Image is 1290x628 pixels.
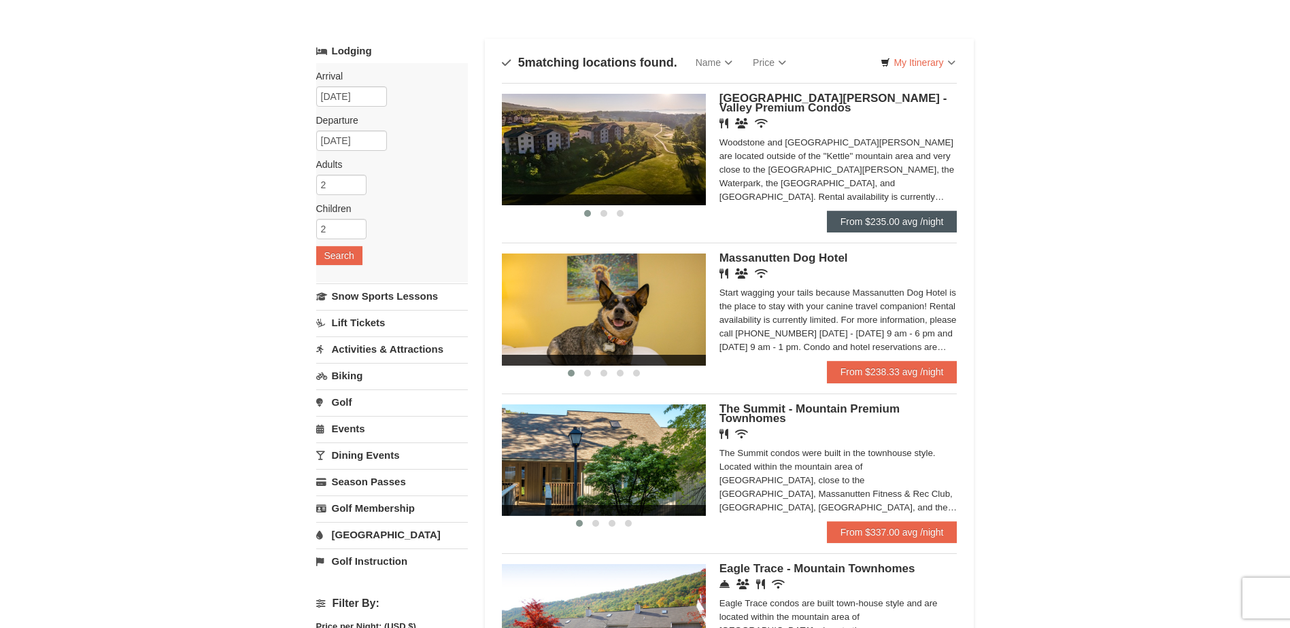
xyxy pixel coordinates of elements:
[719,118,728,128] i: Restaurant
[316,597,468,610] h4: Filter By:
[316,389,468,415] a: Golf
[755,118,768,128] i: Wireless Internet (free)
[518,56,525,69] span: 5
[827,211,957,232] a: From $235.00 avg /night
[316,363,468,388] a: Biking
[719,579,730,589] i: Concierge Desk
[736,579,749,589] i: Conference Facilities
[316,69,458,83] label: Arrival
[743,49,796,76] a: Price
[316,522,468,547] a: [GEOGRAPHIC_DATA]
[735,268,748,279] i: Banquet Facilities
[685,49,743,76] a: Name
[719,429,728,439] i: Restaurant
[316,246,362,265] button: Search
[316,442,468,468] a: Dining Events
[316,202,458,215] label: Children
[719,402,900,425] span: The Summit - Mountain Premium Townhomes
[719,562,915,575] span: Eagle Trace - Mountain Townhomes
[316,416,468,441] a: Events
[316,548,468,574] a: Golf Instruction
[719,286,957,354] div: Start wagging your tails because Massanutten Dog Hotel is the place to stay with your canine trav...
[316,39,468,63] a: Lodging
[316,469,468,494] a: Season Passes
[502,56,677,69] h4: matching locations found.
[719,92,947,114] span: [GEOGRAPHIC_DATA][PERSON_NAME] - Valley Premium Condos
[827,361,957,383] a: From $238.33 avg /night
[719,268,728,279] i: Restaurant
[772,579,785,589] i: Wireless Internet (free)
[756,579,765,589] i: Restaurant
[735,429,748,439] i: Wireless Internet (free)
[316,336,468,362] a: Activities & Attractions
[316,283,468,309] a: Snow Sports Lessons
[755,268,768,279] i: Wireless Internet (free)
[316,114,458,127] label: Departure
[316,310,468,335] a: Lift Tickets
[827,521,957,543] a: From $337.00 avg /night
[735,118,748,128] i: Banquet Facilities
[316,495,468,521] a: Golf Membership
[719,136,957,204] div: Woodstone and [GEOGRAPHIC_DATA][PERSON_NAME] are located outside of the "Kettle" mountain area an...
[872,52,964,73] a: My Itinerary
[719,447,957,514] div: The Summit condos were built in the townhouse style. Located within the mountain area of [GEOGRAP...
[316,158,458,171] label: Adults
[719,251,848,264] span: Massanutten Dog Hotel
